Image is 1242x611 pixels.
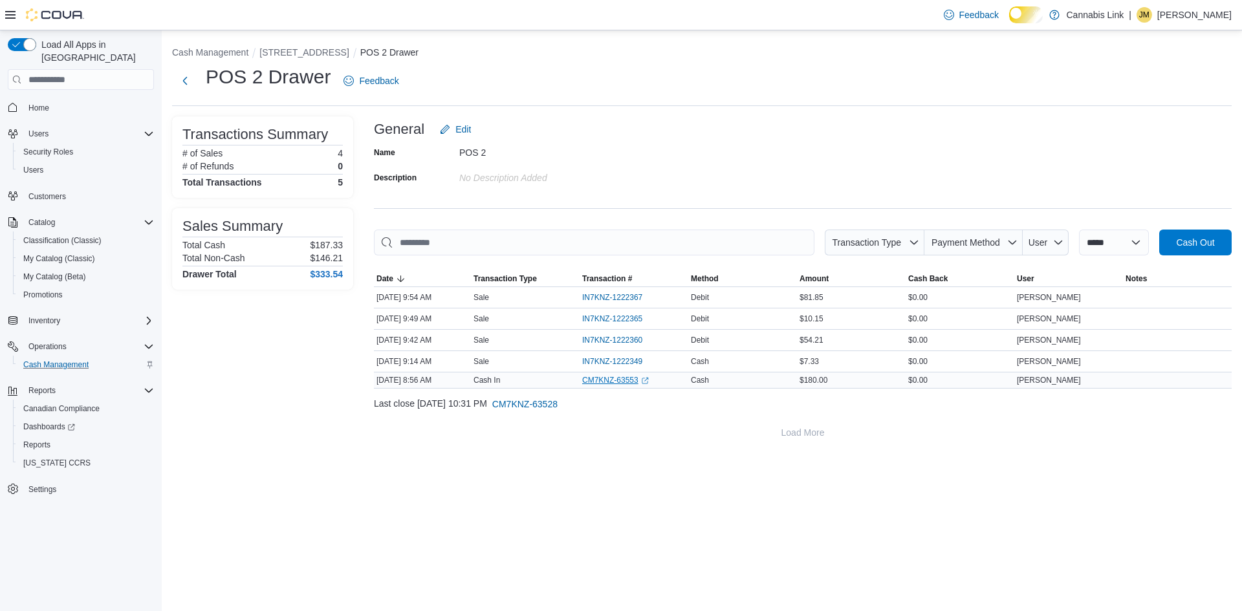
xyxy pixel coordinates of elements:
span: Users [23,165,43,175]
button: [STREET_ADDRESS] [259,47,349,58]
div: [DATE] 9:42 AM [374,332,471,348]
span: Classification (Classic) [23,235,102,246]
span: [US_STATE] CCRS [23,458,91,468]
span: Dark Mode [1009,23,1010,24]
button: Canadian Compliance [13,400,159,418]
span: Edit [455,123,471,136]
button: Cash Management [13,356,159,374]
div: POS 2 [459,142,633,158]
span: Washington CCRS [18,455,154,471]
span: Users [23,126,154,142]
div: $0.00 [906,332,1014,348]
p: Cannabis Link [1066,7,1124,23]
a: Dashboards [13,418,159,436]
span: Method [691,273,719,284]
button: User [1014,271,1123,286]
span: $7.33 [800,356,819,367]
svg: External link [641,377,649,385]
span: Debit [691,335,709,345]
input: Dark Mode [1009,6,1043,23]
button: IN7KNZ-1222367 [582,290,655,305]
h6: Total Cash [182,240,225,250]
button: Catalog [3,213,159,231]
button: Transaction # [580,271,688,286]
span: Dashboards [18,419,154,434]
button: Edit [435,116,476,142]
span: [PERSON_NAME] [1017,375,1081,385]
div: [DATE] 9:14 AM [374,354,471,369]
span: User [1017,273,1034,284]
button: Cash Back [906,271,1014,286]
h4: 5 [338,177,343,188]
button: Reports [13,436,159,454]
p: Sale [474,335,489,345]
a: CM7KNZ-63553External link [582,375,649,385]
button: Settings [3,480,159,498]
button: Payment Method [924,230,1023,255]
h3: Sales Summary [182,219,283,234]
h4: Total Transactions [182,177,262,188]
span: Home [23,99,154,115]
a: Users [18,162,49,178]
span: My Catalog (Classic) [18,251,154,266]
span: IN7KNZ-1222367 [582,292,642,303]
span: Inventory [28,316,60,326]
p: | [1129,7,1131,23]
a: My Catalog (Beta) [18,269,91,284]
a: Customers [23,189,71,204]
p: $146.21 [310,253,343,263]
span: Canadian Compliance [18,401,154,416]
span: Catalog [23,215,154,230]
span: User [1029,237,1048,248]
p: Cash In [474,375,500,385]
a: Feedback [939,2,1004,28]
button: Users [3,125,159,143]
span: Feedback [359,74,398,87]
div: Jewel MacDonald [1137,7,1152,23]
p: Sale [474,356,489,367]
span: $81.85 [800,292,823,303]
button: Security Roles [13,143,159,161]
button: Promotions [13,286,159,304]
h4: $333.54 [310,269,343,279]
a: Reports [18,437,56,453]
button: Transaction Type [471,271,580,286]
span: $180.00 [800,375,827,385]
span: Cash Management [18,357,154,372]
button: CM7KNZ-63528 [487,391,563,417]
span: Amount [800,273,829,284]
a: Home [23,100,54,116]
span: Catalog [28,217,55,228]
a: My Catalog (Classic) [18,251,100,266]
span: Reports [28,385,56,396]
h1: POS 2 Drawer [206,64,331,90]
button: Classification (Classic) [13,231,159,250]
div: $0.00 [906,290,1014,305]
span: $10.15 [800,314,823,324]
span: Settings [28,484,56,495]
button: Inventory [3,312,159,330]
span: Load All Apps in [GEOGRAPHIC_DATA] [36,38,154,64]
h3: Transactions Summary [182,127,328,142]
button: Next [172,68,198,94]
div: $0.00 [906,311,1014,327]
span: [PERSON_NAME] [1017,335,1081,345]
button: Home [3,98,159,116]
button: IN7KNZ-1222349 [582,354,655,369]
button: Users [23,126,54,142]
span: Security Roles [23,147,73,157]
span: Cash Management [23,359,89,370]
button: Reports [23,383,61,398]
button: Notes [1123,271,1232,286]
button: Inventory [23,313,65,328]
span: IN7KNZ-1222349 [582,356,642,367]
span: Feedback [959,8,999,21]
button: [US_STATE] CCRS [13,454,159,472]
a: Promotions [18,287,68,303]
a: Cash Management [18,357,94,372]
button: Date [374,271,471,286]
span: Classification (Classic) [18,233,154,248]
button: My Catalog (Classic) [13,250,159,268]
label: Name [374,147,395,158]
p: 4 [338,148,343,158]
